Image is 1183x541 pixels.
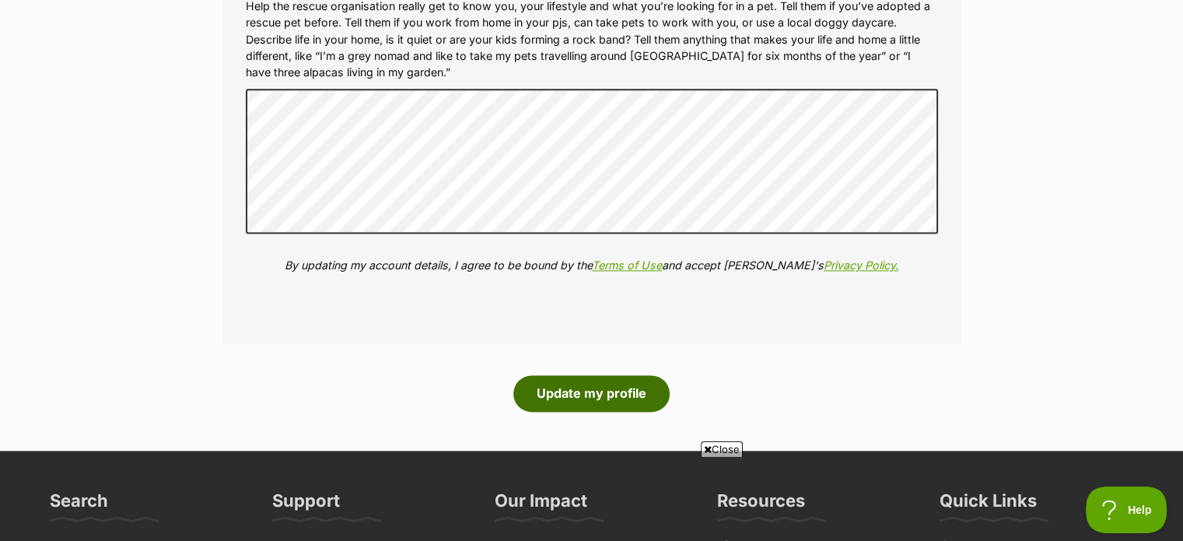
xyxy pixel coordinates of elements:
span: Close [701,441,743,457]
a: Terms of Use [592,258,662,272]
h3: Search [50,490,108,521]
p: By updating my account details, I agree to be bound by the and accept [PERSON_NAME]'s [246,257,938,273]
button: Update my profile [513,375,670,411]
iframe: Advertisement [215,463,969,533]
a: Privacy Policy. [824,258,898,272]
h3: Quick Links [940,490,1037,521]
iframe: Help Scout Beacon - Open [1086,487,1167,533]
